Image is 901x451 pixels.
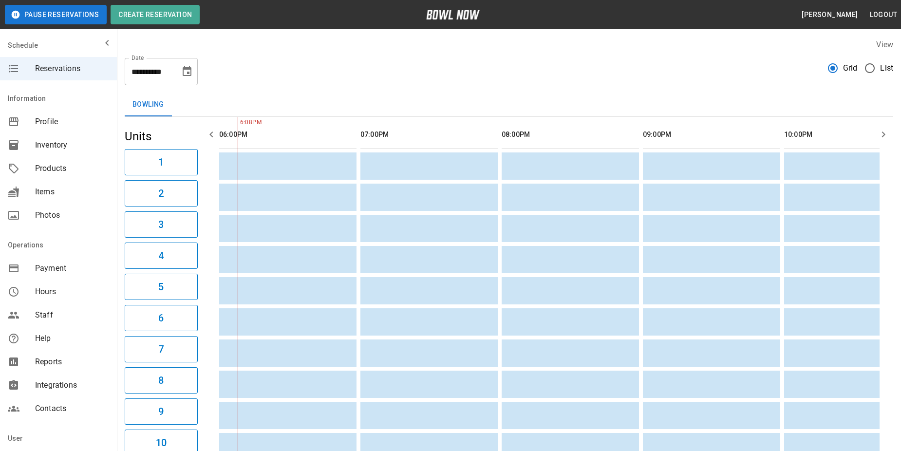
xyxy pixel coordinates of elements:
[125,129,198,144] h5: Units
[866,6,901,24] button: Logout
[125,336,198,362] button: 7
[111,5,200,24] button: Create Reservation
[158,186,164,201] h6: 2
[5,5,107,24] button: Pause Reservations
[238,118,240,128] span: 6:08PM
[125,149,198,175] button: 1
[35,163,109,174] span: Products
[125,274,198,300] button: 5
[426,10,480,19] img: logo
[35,116,109,128] span: Profile
[158,341,164,357] h6: 7
[35,379,109,391] span: Integrations
[876,40,893,49] label: View
[35,356,109,368] span: Reports
[125,93,172,116] button: Bowling
[125,305,198,331] button: 6
[158,404,164,419] h6: 9
[35,403,109,414] span: Contacts
[35,309,109,321] span: Staff
[843,62,858,74] span: Grid
[35,333,109,344] span: Help
[158,154,164,170] h6: 1
[158,373,164,388] h6: 8
[158,248,164,263] h6: 4
[158,217,164,232] h6: 3
[125,180,198,207] button: 2
[35,263,109,274] span: Payment
[158,279,164,295] h6: 5
[35,286,109,298] span: Hours
[125,398,198,425] button: 9
[35,209,109,221] span: Photos
[125,243,198,269] button: 4
[125,93,893,116] div: inventory tabs
[798,6,862,24] button: [PERSON_NAME]
[35,63,109,75] span: Reservations
[177,62,197,81] button: Choose date, selected date is Sep 7, 2025
[158,310,164,326] h6: 6
[125,367,198,394] button: 8
[156,435,167,451] h6: 10
[35,186,109,198] span: Items
[880,62,893,74] span: List
[35,139,109,151] span: Inventory
[125,211,198,238] button: 3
